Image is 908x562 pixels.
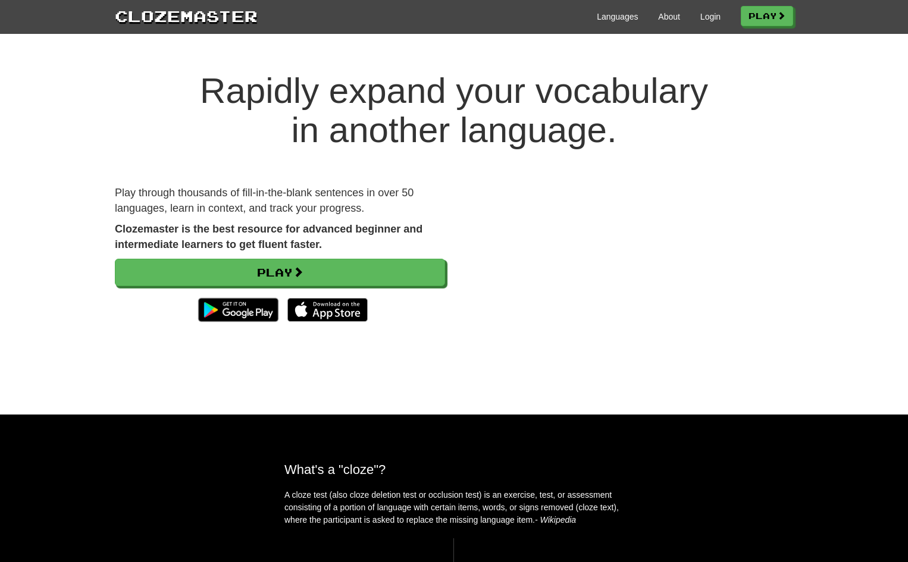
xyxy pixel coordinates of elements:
strong: Clozemaster is the best resource for advanced beginner and intermediate learners to get fluent fa... [115,223,422,250]
h2: What's a "cloze"? [284,462,624,477]
p: A cloze test (also cloze deletion test or occlusion test) is an exercise, test, or assessment con... [284,489,624,526]
a: Clozemaster [115,5,258,27]
p: Play through thousands of fill-in-the-blank sentences in over 50 languages, learn in context, and... [115,186,445,216]
img: Get it on Google Play [192,292,284,328]
a: Play [115,259,445,286]
a: Languages [597,11,638,23]
a: Login [700,11,721,23]
img: Download_on_the_App_Store_Badge_US-UK_135x40-25178aeef6eb6b83b96f5f2d004eda3bffbb37122de64afbaef7... [287,298,368,322]
em: - Wikipedia [535,515,576,525]
a: Play [741,6,793,26]
a: About [658,11,680,23]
